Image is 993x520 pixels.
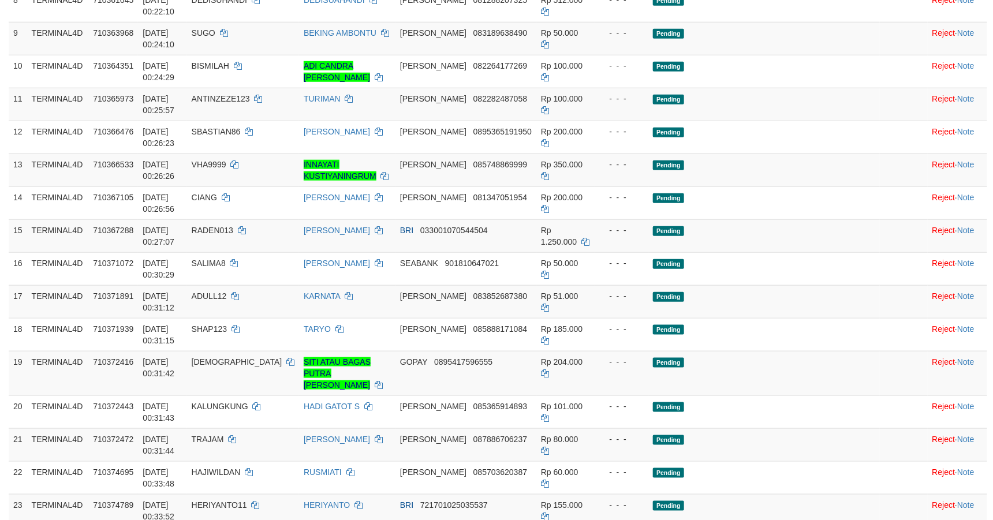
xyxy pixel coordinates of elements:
span: Rp 185.000 [541,324,583,334]
span: Copy 721701025035537 to clipboard [420,500,488,510]
td: TERMINAL4D [27,22,89,55]
span: [DATE] 00:25:57 [143,94,174,115]
td: · [928,461,987,494]
div: - - - [600,225,644,236]
span: Rp 204.000 [541,357,583,366]
a: Note [957,259,975,268]
td: 10 [9,55,27,88]
a: Note [957,160,975,169]
span: Copy 0895365191950 to clipboard [473,127,532,136]
span: 710364351 [93,61,133,70]
span: [PERSON_NAME] [400,94,466,103]
span: Pending [653,160,684,170]
div: - - - [600,93,644,104]
td: · [928,22,987,55]
span: Pending [653,128,684,137]
a: Note [957,127,975,136]
span: Copy 085365914893 to clipboard [473,402,527,411]
a: TARYO [304,324,331,334]
span: Copy 0895417596555 to clipboard [434,357,492,366]
div: - - - [600,401,644,412]
a: Note [957,193,975,202]
td: · [928,186,987,219]
span: [PERSON_NAME] [400,160,466,169]
td: · [928,318,987,351]
div: - - - [600,356,644,368]
span: Rp 51.000 [541,291,578,301]
span: [DATE] 00:24:29 [143,61,174,82]
a: TURIMAN [304,94,341,103]
td: · [928,395,987,428]
a: Note [957,500,975,510]
a: Reject [932,500,955,510]
span: Pending [653,358,684,368]
span: [DATE] 00:24:10 [143,28,174,49]
div: - - - [600,323,644,335]
a: Note [957,226,975,235]
span: Rp 200.000 [541,127,583,136]
td: TERMINAL4D [27,88,89,121]
a: Reject [932,467,955,477]
div: - - - [600,159,644,170]
td: 9 [9,22,27,55]
a: [PERSON_NAME] [304,127,370,136]
span: SUGO [192,28,215,38]
span: Rp 350.000 [541,160,583,169]
a: Reject [932,28,955,38]
span: Rp 200.000 [541,193,583,202]
a: [PERSON_NAME] [304,226,370,235]
a: Reject [932,259,955,268]
a: Reject [932,193,955,202]
span: SEABANK [400,259,438,268]
td: · [928,219,987,252]
a: BEKING AMBONTU [304,28,376,38]
span: Rp 60.000 [541,467,578,477]
a: Reject [932,291,955,301]
td: · [928,55,987,88]
span: Pending [653,402,684,412]
a: RUSMIATI [304,467,342,477]
span: Copy 083189638490 to clipboard [473,28,527,38]
div: - - - [600,257,644,269]
span: Rp 50.000 [541,259,578,268]
span: Pending [653,193,684,203]
span: Rp 100.000 [541,94,583,103]
a: Note [957,28,975,38]
a: Note [957,357,975,366]
div: - - - [600,466,644,478]
a: Note [957,61,975,70]
a: Reject [932,402,955,411]
span: [DEMOGRAPHIC_DATA] [192,357,282,366]
span: Pending [653,468,684,478]
div: - - - [600,60,644,72]
span: Copy 083852687380 to clipboard [473,291,527,301]
a: SITI ATAU BAGAS PUTRA [PERSON_NAME] [304,357,371,390]
span: [PERSON_NAME] [400,324,466,334]
a: [PERSON_NAME] [304,435,370,444]
td: · [928,351,987,395]
span: Rp 155.000 [541,500,583,510]
div: - - - [600,433,644,445]
span: [PERSON_NAME] [400,467,466,477]
a: HERIYANTO [304,500,350,510]
a: Reject [932,324,955,334]
span: ANTINZEZE123 [192,94,250,103]
span: BRI [400,500,413,510]
span: Rp 50.000 [541,28,578,38]
td: · [928,88,987,121]
span: 710365973 [93,94,133,103]
span: Copy 087886706237 to clipboard [473,435,527,444]
div: - - - [600,290,644,302]
a: Reject [932,357,955,366]
span: [PERSON_NAME] [400,402,466,411]
a: [PERSON_NAME] [304,193,370,202]
span: [PERSON_NAME] [400,435,466,444]
a: ADI CANDRA [PERSON_NAME] [304,61,370,82]
a: Reject [932,160,955,169]
span: 710363968 [93,28,133,38]
span: Rp 101.000 [541,402,583,411]
span: Pending [653,259,684,269]
span: Pending [653,62,684,72]
span: Copy 085748869999 to clipboard [473,160,527,169]
span: [PERSON_NAME] [400,61,466,70]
